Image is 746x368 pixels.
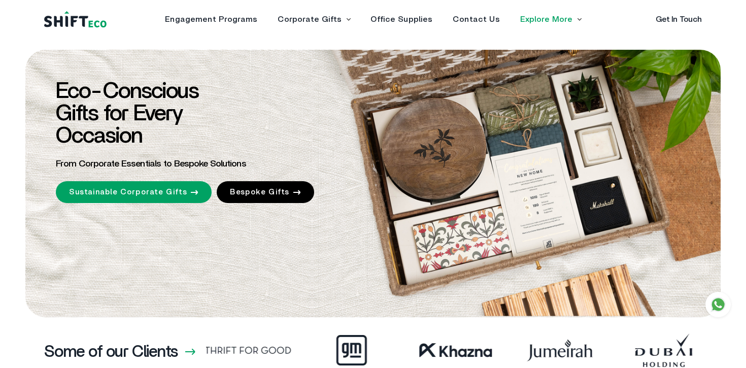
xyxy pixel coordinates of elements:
[498,332,602,368] img: Frame_38.webp
[370,15,432,23] a: Office Supplies
[56,159,246,169] span: From Corporate Essentials to Bespoke Solutions
[453,15,500,23] a: Contact Us
[602,332,706,368] img: Frame_41.webp
[656,15,702,23] a: Get In Touch
[165,15,257,23] a: Engagement Programs
[394,332,498,368] img: Frame_59.webp
[520,15,572,23] a: Explore More
[56,80,198,147] span: Eco-Conscious Gifts for Every Occasion
[186,332,290,368] img: Frame_67.webp
[278,15,342,23] a: Corporate Gifts
[56,181,212,203] a: Sustainable Corporate Gifts
[290,332,394,368] img: Frame_42.webp
[44,344,178,360] h3: Some of our Clients
[217,181,314,203] a: Bespoke Gifts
